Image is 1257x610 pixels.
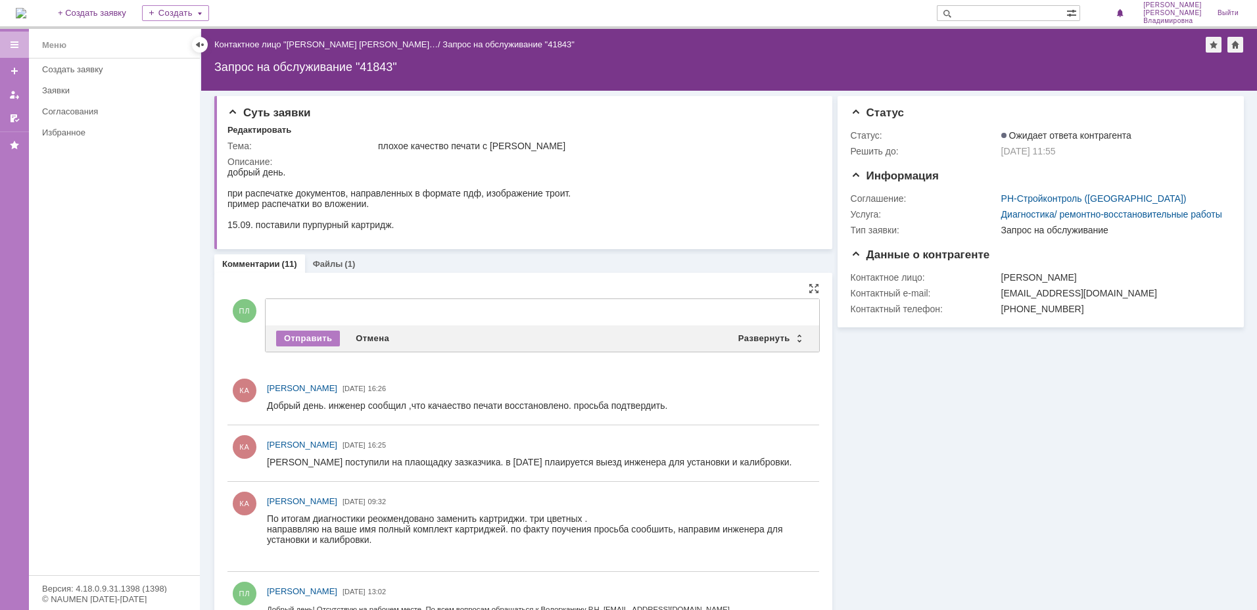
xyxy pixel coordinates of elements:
[368,498,387,505] span: 09:32
[851,193,999,204] div: Соглашение:
[851,288,999,298] div: Контактный e-mail:
[227,125,291,135] div: Редактировать
[1001,209,1222,220] a: Диагностика/ ремонтно-восстановительные работы
[267,440,337,450] span: [PERSON_NAME]
[42,64,192,74] div: Создать заявку
[1001,193,1187,204] a: РН-Стройконтроль ([GEOGRAPHIC_DATA])
[1001,288,1225,298] div: [EMAIL_ADDRESS][DOMAIN_NAME]
[42,85,192,95] div: Заявки
[16,8,26,18] img: logo
[1001,146,1056,156] span: [DATE] 11:55
[851,106,904,119] span: Статус
[851,225,999,235] div: Тип заявки:
[214,39,442,49] div: /
[4,60,25,82] a: Создать заявку
[37,59,197,80] a: Создать заявку
[368,385,387,392] span: 16:26
[42,128,178,137] div: Избранное
[267,586,337,596] span: [PERSON_NAME]
[344,259,355,269] div: (1)
[1143,17,1202,25] span: Владимировна
[222,259,280,269] a: Комментарии
[343,441,366,449] span: [DATE]
[42,37,66,53] div: Меню
[1001,304,1225,314] div: [PHONE_NUMBER]
[227,106,310,119] span: Суть заявки
[267,496,337,506] span: [PERSON_NAME]
[4,108,25,129] a: Мои согласования
[343,385,366,392] span: [DATE]
[233,299,256,323] span: ПЛ
[16,8,26,18] a: Перейти на домашнюю страницу
[851,146,999,156] div: Решить до:
[343,588,366,596] span: [DATE]
[368,441,387,449] span: 16:25
[851,170,939,182] span: Информация
[267,438,337,452] a: [PERSON_NAME]
[267,495,337,508] a: [PERSON_NAME]
[267,585,337,598] a: [PERSON_NAME]
[1001,272,1225,283] div: [PERSON_NAME]
[267,383,337,393] span: [PERSON_NAME]
[851,304,999,314] div: Контактный телефон:
[37,80,197,101] a: Заявки
[192,37,208,53] div: Скрыть меню
[1206,37,1221,53] div: Добавить в избранное
[42,584,187,593] div: Версия: 4.18.0.9.31.1398 (1398)
[368,588,387,596] span: 13:02
[142,5,209,21] div: Создать
[37,101,197,122] a: Согласования
[227,156,816,167] div: Описание:
[42,595,187,603] div: © NAUMEN [DATE]-[DATE]
[214,60,1244,74] div: Запрос на обслуживание "41843"
[1143,1,1202,9] span: [PERSON_NAME]
[851,130,999,141] div: Статус:
[378,141,813,151] div: плохое качество печати с [PERSON_NAME]
[851,248,990,261] span: Данные о контрагенте
[1001,225,1225,235] div: Запрос на обслуживание
[343,498,366,505] span: [DATE]
[1066,6,1079,18] span: Расширенный поиск
[809,283,819,294] div: На всю страницу
[851,272,999,283] div: Контактное лицо:
[442,39,575,49] div: Запрос на обслуживание "41843"
[214,39,438,49] a: Контактное лицо "[PERSON_NAME] [PERSON_NAME]…
[851,209,999,220] div: Услуга:
[267,382,337,395] a: [PERSON_NAME]
[227,141,375,151] div: Тема:
[313,259,343,269] a: Файлы
[4,84,25,105] a: Мои заявки
[1143,9,1202,17] span: [PERSON_NAME]
[42,106,192,116] div: Согласования
[282,259,297,269] div: (11)
[1001,130,1131,141] span: Ожидает ответа контрагента
[1227,37,1243,53] div: Сделать домашней страницей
